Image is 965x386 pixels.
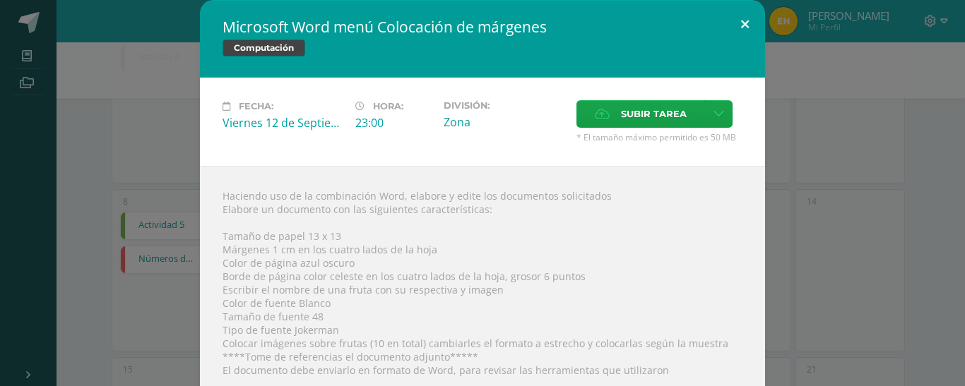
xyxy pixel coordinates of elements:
span: Fecha: [239,101,273,111]
div: 23:00 [355,115,432,131]
label: División: [444,100,565,111]
div: Zona [444,114,565,130]
span: Subir tarea [621,101,687,127]
h2: Microsoft Word menú Colocación de márgenes [223,17,742,37]
span: * El tamaño máximo permitido es 50 MB [576,131,742,143]
span: Hora: [373,101,403,111]
span: Computación [223,40,305,56]
div: Viernes 12 de Septiembre [223,115,344,131]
